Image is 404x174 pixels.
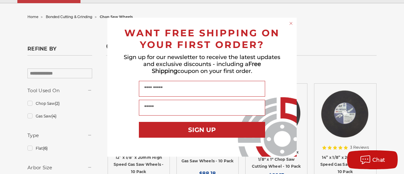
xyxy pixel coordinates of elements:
button: SIGN UP [139,122,265,138]
span: Chat [372,157,385,163]
span: WANT FREE SHIPPING ON YOUR FIRST ORDER? [124,27,280,51]
button: Chat [347,150,398,169]
button: Close dialog [288,20,294,27]
span: Free Shipping [152,61,261,75]
span: Sign up for our newsletter to receive the latest updates and exclusive discounts - including a co... [124,54,280,75]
